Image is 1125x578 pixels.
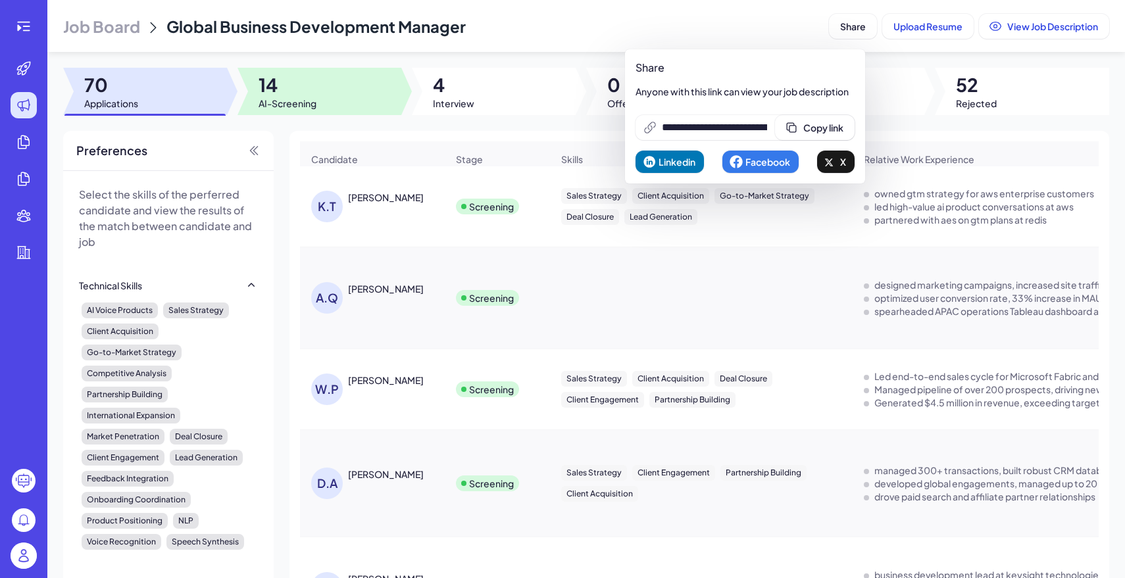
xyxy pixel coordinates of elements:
button: Linkedin [636,151,704,173]
div: International Expansion [82,408,180,423]
span: Copy link [803,122,843,133]
span: Interview [433,97,474,110]
div: partnered with aes on gtm plans at redis [874,213,1047,226]
div: A.Q [311,282,343,314]
div: Deal Closure [561,209,619,225]
div: Screening [469,291,514,304]
div: led high-value ai product conversations at aws [874,200,1074,213]
span: Offer [607,97,632,110]
div: Screening [469,200,514,213]
span: X [840,156,846,168]
div: K.T [311,191,343,222]
div: Sales Strategy [561,371,627,387]
div: drove paid search and affiliate partner relationships [874,490,1095,503]
span: Candidate [311,153,358,166]
span: Global Business Development Manager [166,16,466,36]
p: Select the skills of the perferred candidate and view the results of the match between candidate ... [79,187,258,250]
span: Stage [456,153,483,166]
div: Technical Skills [79,279,142,292]
div: Partnership Building [649,392,736,408]
div: Go-to-Market Strategy [82,345,182,360]
span: Relative Work Experience [864,153,974,166]
div: optimized user conversion rate, 33% increase in MAU [874,291,1102,304]
button: Share [829,14,877,39]
div: Feedback Integration [82,471,174,487]
img: user_logo.png [11,542,37,569]
button: X [817,151,855,173]
div: Sales Strategy [561,465,627,481]
div: Voice Recognition [82,534,161,550]
span: Job Board [63,16,140,37]
div: Screening [469,383,514,396]
span: 0 [607,73,632,97]
span: Skills [561,153,583,166]
span: Share [840,20,866,32]
div: Client Acquisition [632,371,709,387]
div: Sales Strategy [163,302,229,318]
div: Client Engagement [632,465,715,481]
span: Rejected [956,97,997,110]
button: Facebook [722,151,799,173]
div: Dina Allam [348,468,424,481]
div: Winifred Pokuaa [348,373,424,387]
p: Share [636,60,855,76]
div: Competitive Analysis [82,366,172,381]
div: Client Acquisition [82,324,159,339]
div: Deal Closure [170,429,228,445]
button: Upload Resume [882,14,974,39]
div: W.P [311,373,343,405]
span: Applications [84,97,138,110]
div: Partnership Building [82,387,168,402]
div: Client Acquisition [632,188,709,204]
span: View Job Description [1007,20,1098,32]
div: Deal Closure [714,371,772,387]
div: Sales Strategy [561,188,627,204]
span: 4 [433,73,474,97]
div: Product Positioning [82,513,168,529]
button: Copy link [775,115,855,140]
span: 70 [84,73,138,97]
span: AI-Screening [259,97,316,110]
span: Linkedin [659,156,695,168]
span: Upload Resume [893,20,963,32]
div: managed 300+ transactions, built robust CRM database [874,464,1118,477]
div: Partnership Building [720,465,807,481]
div: Market Penetration [82,429,164,445]
div: NLP [173,513,199,529]
div: Screening [469,477,514,490]
div: Client Acquisition [561,486,638,502]
div: KHALILAH THOMPSON [348,191,424,204]
div: Client Engagement [82,450,164,466]
div: Client Engagement [561,392,644,408]
span: Preferences [76,141,147,160]
div: D.A [311,468,343,499]
span: Facebook [745,156,790,168]
p: Anyone with this link can view your job description [636,85,855,98]
span: 14 [259,73,316,97]
span: 52 [956,73,997,97]
div: owned gtm strategy for aws enterprise customers [874,187,1094,200]
div: Speech Synthesis [166,534,244,550]
div: Angela Qu [348,282,424,295]
div: Onboarding Coordination [82,492,191,508]
div: AI Voice Products [82,302,158,318]
div: Go-to-Market Strategy [714,188,814,204]
div: Lead Generation [170,450,243,466]
button: View Job Description [979,14,1109,39]
div: Lead Generation [624,209,697,225]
